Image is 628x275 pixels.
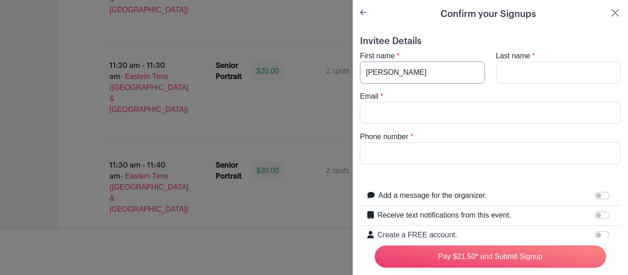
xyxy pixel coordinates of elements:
[360,36,621,47] h5: Invitee Details
[375,246,606,268] input: Pay $21.50* and Submit Signup
[610,7,621,18] button: Close
[360,51,395,62] label: First name
[360,91,378,102] label: Email
[377,230,593,241] p: Create a FREE account.
[377,210,511,221] label: Receive text notifications from this event.
[440,7,536,21] h5: Confirm your Signups
[378,190,487,201] label: Add a message for the organizer.
[360,131,408,142] label: Phone number
[496,51,531,62] label: Last name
